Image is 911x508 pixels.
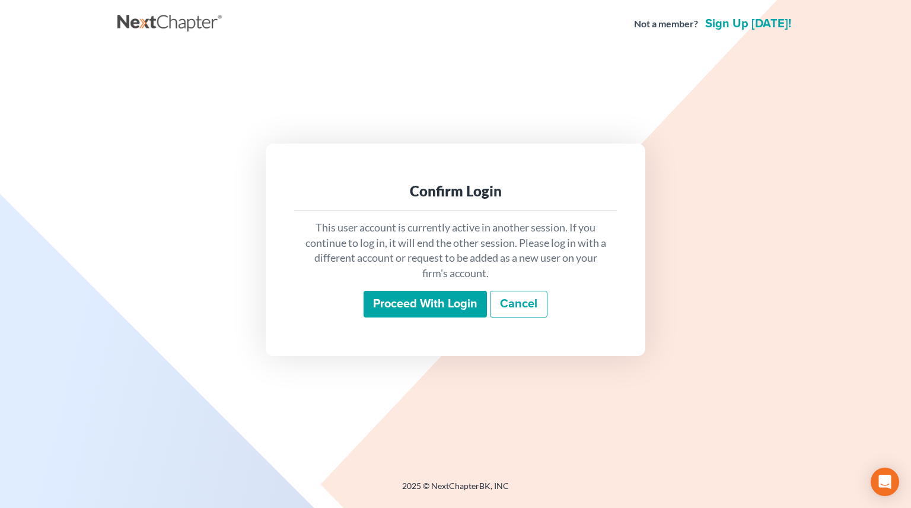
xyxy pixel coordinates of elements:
[364,291,487,318] input: Proceed with login
[304,182,607,201] div: Confirm Login
[634,17,698,31] strong: Not a member?
[117,480,794,501] div: 2025 © NextChapterBK, INC
[703,18,794,30] a: Sign up [DATE]!
[871,468,899,496] div: Open Intercom Messenger
[490,291,547,318] a: Cancel
[304,220,607,281] p: This user account is currently active in another session. If you continue to log in, it will end ...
